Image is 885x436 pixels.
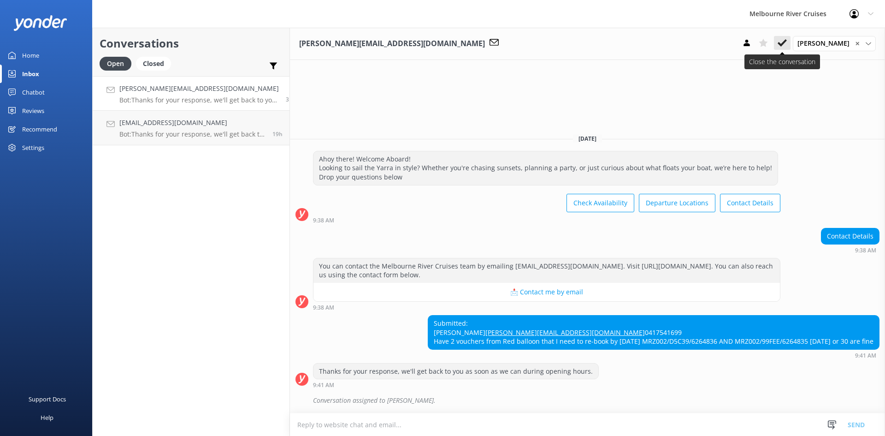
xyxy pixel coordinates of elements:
span: [PERSON_NAME] [797,38,855,48]
div: Conversation assigned to [PERSON_NAME]. [313,393,879,408]
a: Open [100,58,136,68]
h4: [PERSON_NAME][EMAIL_ADDRESS][DOMAIN_NAME] [119,84,279,94]
strong: 9:38 AM [855,248,876,253]
div: Open [100,57,131,71]
a: [EMAIL_ADDRESS][DOMAIN_NAME]Bot:Thanks for your response, we'll get back to you as soon as we can... [93,111,289,145]
div: Contact Details [821,228,879,244]
div: 2025-08-11T23:44:00.958 [295,393,879,408]
span: 09:41am 12-Aug-2025 (UTC +10:00) Australia/Sydney [286,96,297,103]
div: Recommend [22,120,57,138]
div: Home [22,46,39,65]
div: 09:38am 12-Aug-2025 (UTC +10:00) Australia/Sydney [821,247,879,253]
div: 09:41am 12-Aug-2025 (UTC +10:00) Australia/Sydney [428,352,879,358]
button: Contact Details [720,194,780,212]
div: Ahoy there! Welcome Aboard! Looking to sail the Yarra in style? Whether you're chasing sunsets, p... [313,151,778,185]
strong: 9:38 AM [313,305,334,311]
button: 📩 Contact me by email [313,283,780,301]
div: Assign User [793,36,876,51]
div: Submitted: [PERSON_NAME] 0417541699 Have 2 vouchers from Red balloon that I need to re-book by [D... [428,316,879,349]
div: Settings [22,138,44,157]
span: ✕ [855,39,860,48]
h3: [PERSON_NAME][EMAIL_ADDRESS][DOMAIN_NAME] [299,38,485,50]
div: Help [41,408,53,427]
p: Bot: Thanks for your response, we'll get back to you as soon as we can during opening hours. [119,96,279,104]
a: [PERSON_NAME][EMAIL_ADDRESS][DOMAIN_NAME] [485,328,645,337]
div: 09:38am 12-Aug-2025 (UTC +10:00) Australia/Sydney [313,304,780,311]
strong: 9:41 AM [313,382,334,388]
div: Inbox [22,65,39,83]
div: 09:41am 12-Aug-2025 (UTC +10:00) Australia/Sydney [313,382,599,388]
p: Bot: Thanks for your response, we'll get back to you as soon as we can during opening hours. [119,130,265,138]
div: Closed [136,57,171,71]
strong: 9:38 AM [313,218,334,223]
span: 02:27pm 11-Aug-2025 (UTC +10:00) Australia/Sydney [272,130,283,138]
a: Closed [136,58,176,68]
a: [PERSON_NAME][EMAIL_ADDRESS][DOMAIN_NAME]Bot:Thanks for your response, we'll get back to you as s... [93,76,289,111]
img: yonder-white-logo.png [14,15,67,30]
span: [DATE] [573,135,602,143]
button: Check Availability [566,194,634,212]
div: Chatbot [22,83,45,102]
h4: [EMAIL_ADDRESS][DOMAIN_NAME] [119,118,265,128]
h2: Conversations [100,35,283,52]
button: Departure Locations [639,194,715,212]
div: Reviews [22,102,44,120]
strong: 9:41 AM [855,353,876,358]
div: Support Docs [29,390,66,408]
div: 09:38am 12-Aug-2025 (UTC +10:00) Australia/Sydney [313,217,780,223]
div: You can contact the Melbourne River Cruises team by emailing [EMAIL_ADDRESS][DOMAIN_NAME]. Visit ... [313,258,780,283]
div: Thanks for your response, we'll get back to you as soon as we can during opening hours. [313,364,598,379]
